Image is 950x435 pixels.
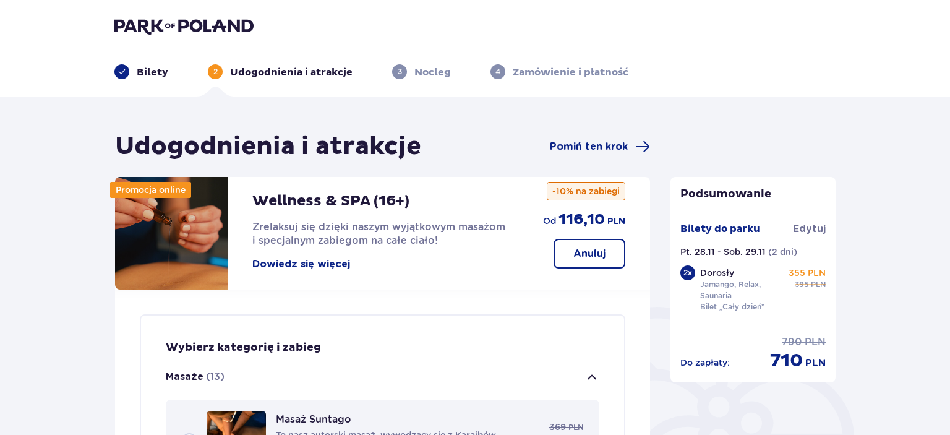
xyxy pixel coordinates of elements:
[137,66,168,79] p: Bilety
[252,257,350,271] button: Dowiedz się więcej
[607,215,625,228] span: PLN
[805,335,826,349] span: PLN
[805,356,826,370] span: PLN
[700,279,785,301] p: Jamango, Relax, Saunaria
[793,222,826,236] span: Edytuj
[543,215,556,227] span: od
[490,64,628,79] div: 4Zamówienie i płatność
[700,301,765,312] p: Bilet „Cały dzień”
[166,370,203,384] p: Masaże
[573,247,606,261] p: Anuluj
[670,187,836,202] p: Podsumowanie
[110,182,191,198] div: Promocja online
[547,182,625,200] p: -10% na zabiegi
[680,222,760,236] p: Bilety do parku
[550,139,650,154] a: Pomiń ten krok
[398,66,402,77] p: 3
[414,66,451,79] p: Nocleg
[206,370,225,384] p: (13)
[252,221,505,246] span: Zrelaksuj się dzięki naszym wyjątkowym masażom i specjalnym zabiegom na całe ciało!
[782,335,802,349] span: 790
[550,140,628,153] span: Pomiń ten krok
[213,66,218,77] p: 2
[568,422,583,433] span: PLN
[768,246,797,258] p: ( 2 dni )
[230,66,353,79] p: Udogodnienia i atrakcje
[115,177,228,290] img: attraction
[549,421,566,433] p: 369
[789,267,826,279] p: 355 PLN
[558,210,605,229] span: 116,10
[166,355,599,400] button: Masaże(13)
[554,239,625,269] button: Anuluj
[770,349,803,373] span: 710
[166,340,321,355] p: Wybierz kategorię i zabieg
[811,279,826,290] span: PLN
[680,246,766,258] p: Pt. 28.11 - Sob. 29.11
[680,356,730,369] p: Do zapłaty :
[513,66,628,79] p: Zamówienie i płatność
[114,64,168,79] div: Bilety
[208,64,353,79] div: 2Udogodnienia i atrakcje
[700,267,734,279] p: Dorosły
[114,17,254,35] img: Park of Poland logo
[795,279,808,290] span: 395
[252,192,409,210] p: Wellness & SPA (16+)
[115,131,421,162] h1: Udogodnienia i atrakcje
[680,265,695,280] div: 2 x
[392,64,451,79] div: 3Nocleg
[495,66,500,77] p: 4
[276,413,351,425] p: Masaż Suntago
